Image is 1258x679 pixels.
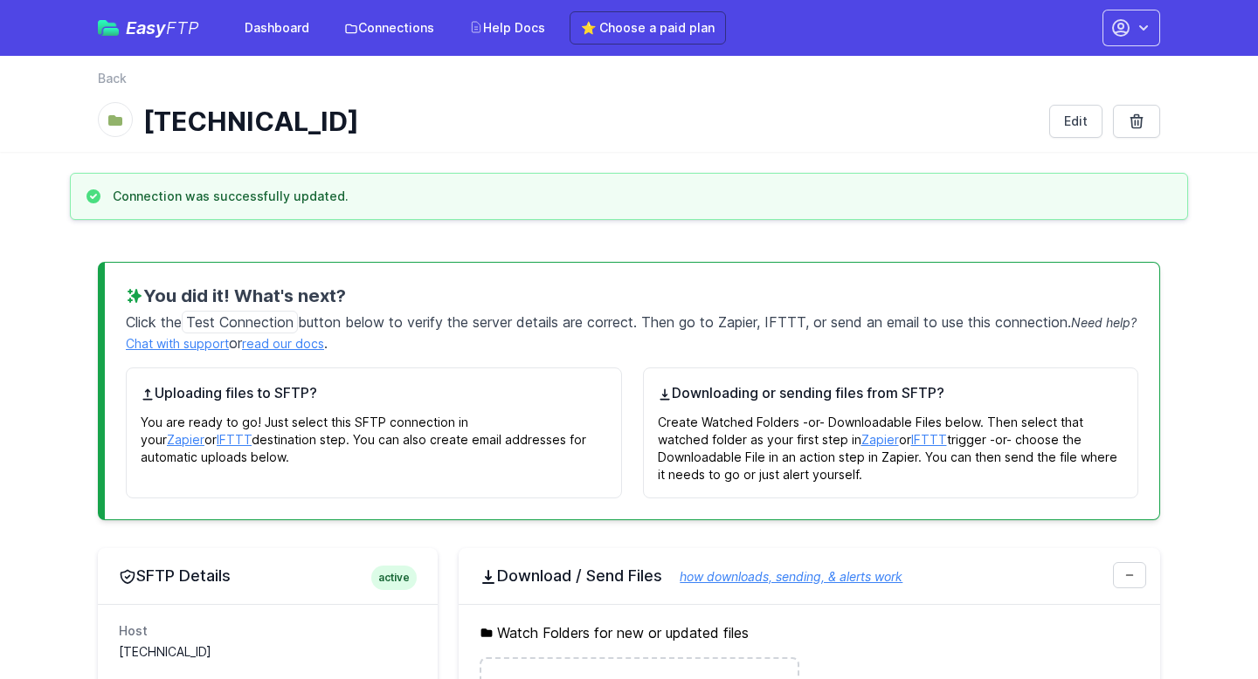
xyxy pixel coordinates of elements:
[167,432,204,447] a: Zapier
[658,403,1124,484] p: Create Watched Folders -or- Downloadable Files below. Then select that watched folder as your fir...
[119,566,417,586] h2: SFTP Details
[166,17,199,38] span: FTP
[126,19,199,37] span: Easy
[480,566,1139,586] h2: Download / Send Files
[141,382,607,403] h4: Uploading files to SFTP?
[98,20,119,36] img: easyftp_logo.png
[861,432,899,447] a: Zapier
[1049,105,1102,138] a: Edit
[98,70,1160,98] nav: Breadcrumb
[98,70,127,87] a: Back
[662,569,902,584] a: how downloads, sending, & alerts work
[242,336,324,351] a: read our docs
[234,12,320,44] a: Dashboard
[113,188,349,205] h3: Connection was successfully updated.
[1071,315,1137,330] span: Need help?
[141,403,607,466] p: You are ready to go! Just select this SFTP connection in your or destination step. You can also c...
[570,11,726,45] a: ⭐ Choose a paid plan
[126,308,1138,353] p: Click the button below to verify the server details are correct. Then go to Zapier, IFTTT, or sen...
[143,106,1035,137] h1: [TECHNICAL_ID]
[119,643,417,661] dd: [TECHNICAL_ID]
[119,622,417,640] dt: Host
[98,19,199,37] a: EasyFTP
[459,12,556,44] a: Help Docs
[334,12,445,44] a: Connections
[658,382,1124,403] h4: Downloading or sending files from SFTP?
[480,622,1139,643] h5: Watch Folders for new or updated files
[217,432,252,447] a: IFTTT
[182,311,298,333] span: Test Connection
[371,566,417,590] span: active
[911,432,947,447] a: IFTTT
[126,284,1138,308] h3: You did it! What's next?
[126,336,229,351] a: Chat with support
